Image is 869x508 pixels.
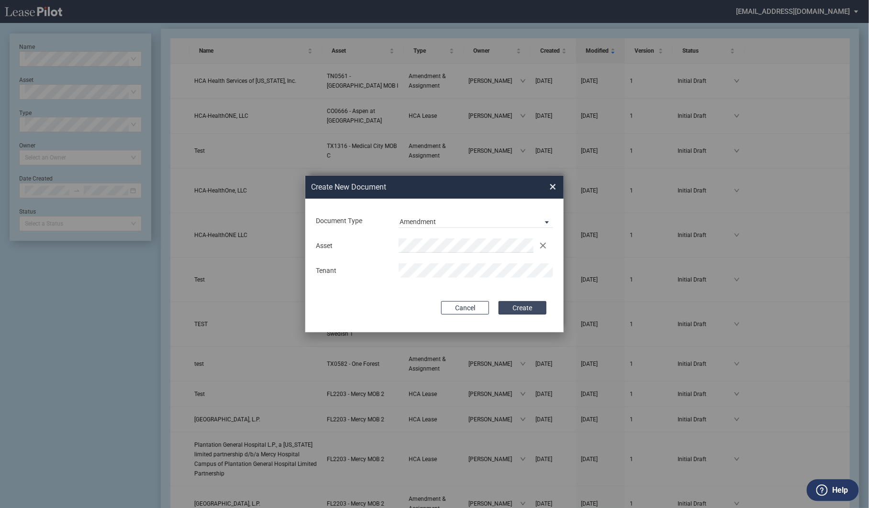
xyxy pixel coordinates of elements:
[310,266,393,276] div: Tenant
[310,216,393,226] div: Document Type
[832,484,848,497] label: Help
[549,179,556,194] span: ×
[499,301,546,315] button: Create
[311,182,515,192] h2: Create New Document
[441,301,489,315] button: Cancel
[310,241,393,251] div: Asset
[400,218,436,226] div: Amendment
[305,176,564,333] md-dialog: Create New ...
[399,214,553,228] md-select: Document Type: Amendment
